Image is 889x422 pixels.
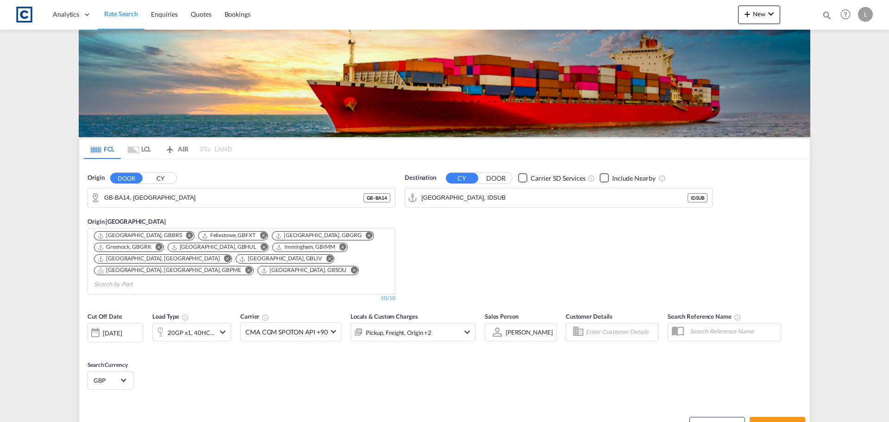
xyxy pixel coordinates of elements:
[152,323,231,341] div: 20GP x1 40HC x1icon-chevron-down
[765,8,776,19] md-icon: icon-chevron-down
[320,255,334,264] button: Remove
[225,10,250,18] span: Bookings
[688,193,707,202] div: IDSUB
[240,313,269,320] span: Carrier
[668,313,741,320] span: Search Reference Name
[97,266,241,274] div: Portsmouth, HAM, GBPME
[360,232,374,241] button: Remove
[97,243,153,251] div: Press delete to remove this chip.
[518,173,586,183] md-checkbox: Checkbox No Ink
[858,7,873,22] div: L
[485,313,519,320] span: Sales Person
[351,313,418,320] span: Locals & Custom Charges
[421,191,688,205] input: Search by Port
[104,10,138,18] span: Rate Search
[168,326,215,339] div: 20GP x1 40HC x1
[351,323,476,341] div: Pickup Freight Origin Origin Custom Factory Stuffingicon-chevron-down
[218,255,232,264] button: Remove
[586,325,655,339] input: Enter Customer Details
[158,139,195,159] md-tab-item: AIR
[480,173,512,183] button: DOOR
[275,243,337,251] div: Press delete to remove this chip.
[822,10,832,20] md-icon: icon-magnify
[506,328,553,336] div: [PERSON_NAME]
[685,324,781,338] input: Search Reference Name
[84,139,232,159] md-pagination-wrapper: Use the left and right arrow keys to navigate between tabs
[658,175,666,182] md-icon: Unchecked: Ignores neighbouring ports when fetching rates.Checked : Includes neighbouring ports w...
[344,266,358,276] button: Remove
[201,232,256,239] div: Felixstowe, GBFXT
[171,243,257,251] div: Hull, GBHUL
[94,277,182,292] input: Search by Port
[151,10,178,18] span: Enquiries
[88,361,128,368] span: Search Currency
[217,327,228,338] md-icon: icon-chevron-down
[94,376,119,384] span: GBP
[84,139,121,159] md-tab-item: FCL
[191,10,211,18] span: Quotes
[239,266,253,276] button: Remove
[97,243,151,251] div: Greenock, GBGRK
[239,255,322,263] div: Liverpool, GBLIV
[254,232,268,241] button: Remove
[152,313,189,320] span: Load Type
[97,266,243,274] div: Press delete to remove this chip.
[333,243,347,252] button: Remove
[405,173,436,183] span: Destination
[93,228,390,292] md-chips-wrap: Chips container. Use arrow keys to select chips.
[738,6,780,24] button: icon-plus 400-fgNewicon-chevron-down
[275,232,362,239] div: Grangemouth, GBGRG
[275,232,363,239] div: Press delete to remove this chip.
[97,232,182,239] div: Bristol, GBBRS
[104,191,363,205] input: Search by Door
[822,10,832,24] div: icon-magnify
[171,243,258,251] div: Press delete to remove this chip.
[110,173,143,183] button: DOOR
[405,189,712,207] md-input-container: Surabaya, IDSUB
[88,189,395,207] md-input-container: GB-BA14, Wiltshire
[566,313,613,320] span: Customer Details
[88,323,143,342] div: [DATE]
[261,266,347,274] div: Southampton, GBSOU
[182,314,189,321] md-icon: icon-information-outline
[150,243,163,252] button: Remove
[366,326,432,339] div: Pickup Freight Origin Origin Custom Factory Stuffing
[505,325,554,339] md-select: Sales Person: Lauren Prentice
[600,173,656,183] md-checkbox: Checkbox No Ink
[588,175,595,182] md-icon: Unchecked: Search for CY (Container Yard) services for all selected carriers.Checked : Search for...
[14,4,35,25] img: 1fdb9190129311efbfaf67cbb4249bed.jpeg
[381,295,395,302] div: 10/10
[254,243,268,252] button: Remove
[612,174,656,183] div: Include Nearby
[88,218,166,225] span: Origin [GEOGRAPHIC_DATA]
[53,10,79,19] span: Analytics
[262,314,269,321] md-icon: The selected Trucker/Carrierwill be displayed in the rate results If the rates are from another f...
[88,341,94,353] md-datepicker: Select
[446,173,478,183] button: CY
[88,313,122,320] span: Cut Off Date
[88,173,104,183] span: Origin
[838,6,858,23] div: Help
[742,8,753,19] md-icon: icon-plus 400-fg
[97,232,184,239] div: Press delete to remove this chip.
[275,243,335,251] div: Immingham, GBIMM
[201,232,257,239] div: Press delete to remove this chip.
[742,10,776,18] span: New
[93,373,129,387] md-select: Select Currency: £ GBPUnited Kingdom Pound
[121,139,158,159] md-tab-item: LCL
[245,328,328,337] span: CMA CGM SPOTON API +90
[164,144,175,151] md-icon: icon-airplane
[261,266,349,274] div: Press delete to remove this chip.
[103,329,122,337] div: [DATE]
[79,30,810,137] img: LCL+%26+FCL+BACKGROUND.png
[838,6,853,22] span: Help
[462,327,473,338] md-icon: icon-chevron-down
[367,195,387,201] span: GB - BA14
[97,255,221,263] div: Press delete to remove this chip.
[180,232,194,241] button: Remove
[734,314,741,321] md-icon: Your search will be saved by the below given name
[531,174,586,183] div: Carrier SD Services
[239,255,324,263] div: Press delete to remove this chip.
[144,173,176,183] button: CY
